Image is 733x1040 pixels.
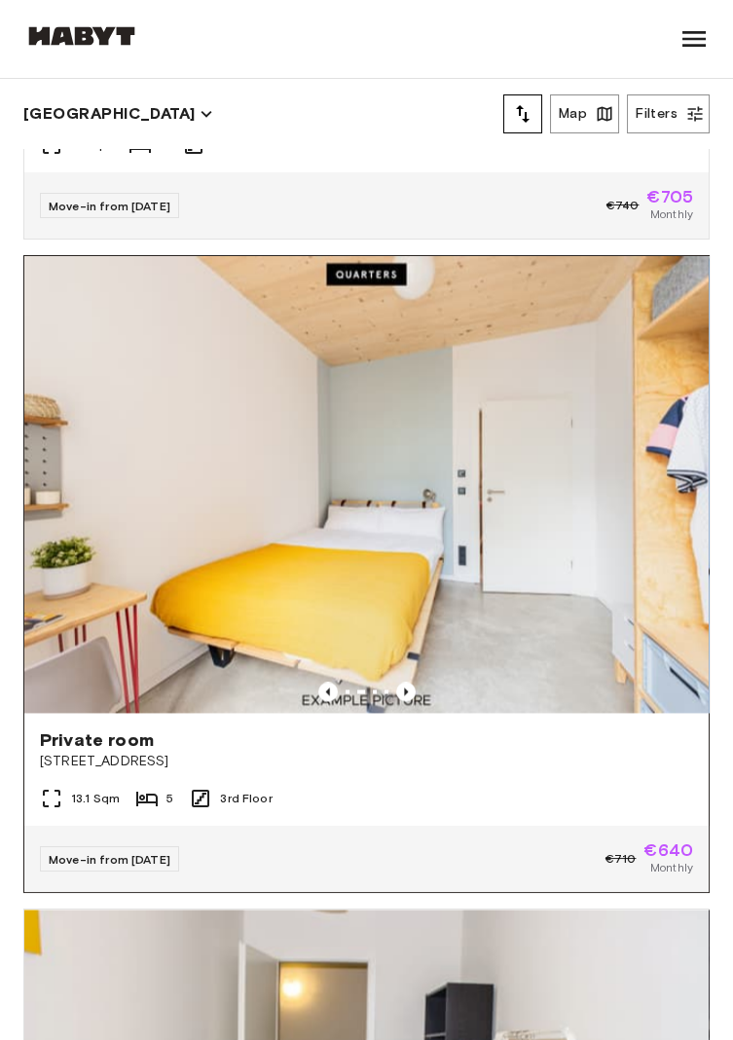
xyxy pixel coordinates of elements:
span: 5 [166,790,173,807]
span: 13.1 Sqm [71,790,120,807]
span: 3rd Floor [220,790,272,807]
span: €710 [605,850,637,868]
button: tune [503,94,542,133]
span: [STREET_ADDRESS] [40,752,693,771]
span: €640 [643,841,693,859]
span: Monthly [650,205,693,223]
button: Map [550,94,619,133]
a: Previous imagePrevious imagePrivate room[STREET_ADDRESS]13.1 Sqm53rd FloorMove-in from [DATE]€710... [23,255,710,893]
button: Filters [627,94,710,133]
button: Previous image [396,682,416,701]
img: Habyt [23,26,140,46]
span: Private room [40,728,154,752]
span: €705 [646,188,693,205]
span: Move-in from [DATE] [49,199,170,213]
span: Move-in from [DATE] [49,852,170,867]
button: [GEOGRAPHIC_DATA] [23,100,213,128]
button: Previous image [318,682,338,701]
img: Marketing picture of unit DE-01-07-007-03Q [24,256,709,713]
span: Monthly [650,859,693,876]
span: €740 [606,197,640,214]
